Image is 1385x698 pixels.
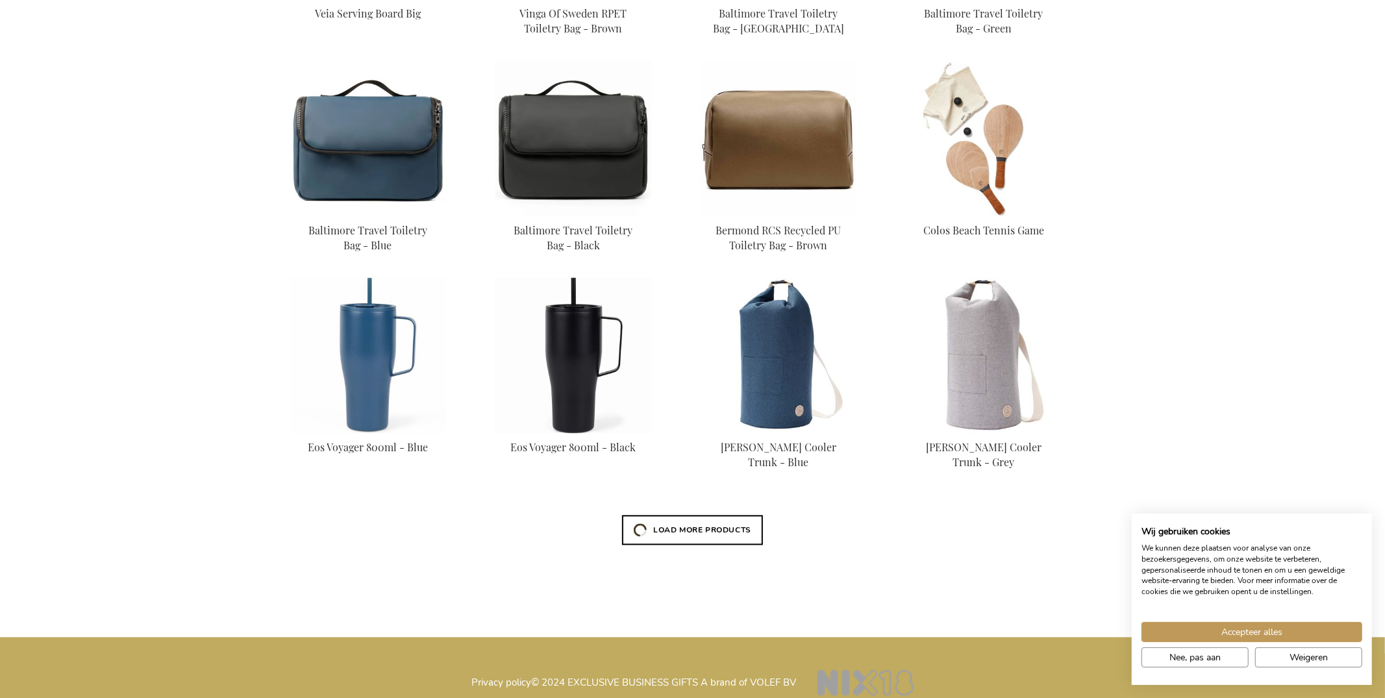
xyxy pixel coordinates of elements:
[1142,622,1362,642] button: Accepteer alle cookies
[926,441,1042,469] a: [PERSON_NAME] Cooler Trunk - Grey
[315,7,421,21] a: Veia Serving Board Big
[906,425,1062,437] a: Sortino Cooler Trunk - Grey
[923,224,1044,238] a: Colos Beach Tennis Game
[510,441,636,455] a: Eos Voyager 800ml - Black
[495,278,651,434] img: Eos Voyager 800ml - Black
[1142,647,1249,667] button: Pas cookie voorkeuren aan
[906,278,1062,434] img: Sortino Cooler Trunk - Grey
[713,7,844,36] a: Baltimore Travel Toiletry Bag - [GEOGRAPHIC_DATA]
[906,61,1062,217] img: Colos Beach Tennis Game
[1290,651,1328,664] span: Weigeren
[472,677,532,690] a: Privacy policy
[1142,543,1362,597] p: We kunnen deze plaatsen voor analyse van onze bezoekersgegevens, om onze website te verbeteren, g...
[290,660,1095,693] p: © 2024 EXCLUSIVE BUSINESS GIFTS A brand of VOLEF BV
[701,61,856,217] img: Bermond RCS Recycled PU Toiletry Bag - Brown
[721,441,836,469] a: [PERSON_NAME] Cooler Trunk - Blue
[925,7,1043,36] a: Baltimore Travel Toiletry Bag - Green
[290,278,446,434] img: Eos Voyager 800ml - Blue
[290,61,446,217] img: Baltimore Travel Toiletry Bag - Blue
[308,441,428,455] a: Eos Voyager 800ml - Blue
[495,61,651,217] img: Baltimore Travel Toiletry Bag - Black
[906,208,1062,220] a: Colos Beach Tennis Game
[290,208,446,220] a: Baltimore Travel Toiletry Bag - Blue
[495,208,651,220] a: Baltimore Travel Toiletry Bag - Black
[701,425,856,437] a: Sortino Cooler Trunk - Blue
[290,425,446,437] a: Eos Voyager 800ml - Blue
[308,224,427,253] a: Baltimore Travel Toiletry Bag - Blue
[1221,625,1282,639] span: Accepteer alles
[1255,647,1362,667] button: Alle cookies weigeren
[716,224,841,253] a: Bermond RCS Recycled PU Toiletry Bag - Brown
[519,7,627,36] a: Vinga Of Sweden RPET Toiletry Bag - Brown
[701,278,856,434] img: Sortino Cooler Trunk - Blue
[514,224,632,253] a: Baltimore Travel Toiletry Bag - Black
[817,670,914,696] img: NIX18
[1142,526,1362,538] h2: Wij gebruiken cookies
[495,425,651,437] a: Eos Voyager 800ml - Black
[701,208,856,220] a: Bermond RCS Recycled PU Toiletry Bag - Brown
[1169,651,1221,664] span: Nee, pas aan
